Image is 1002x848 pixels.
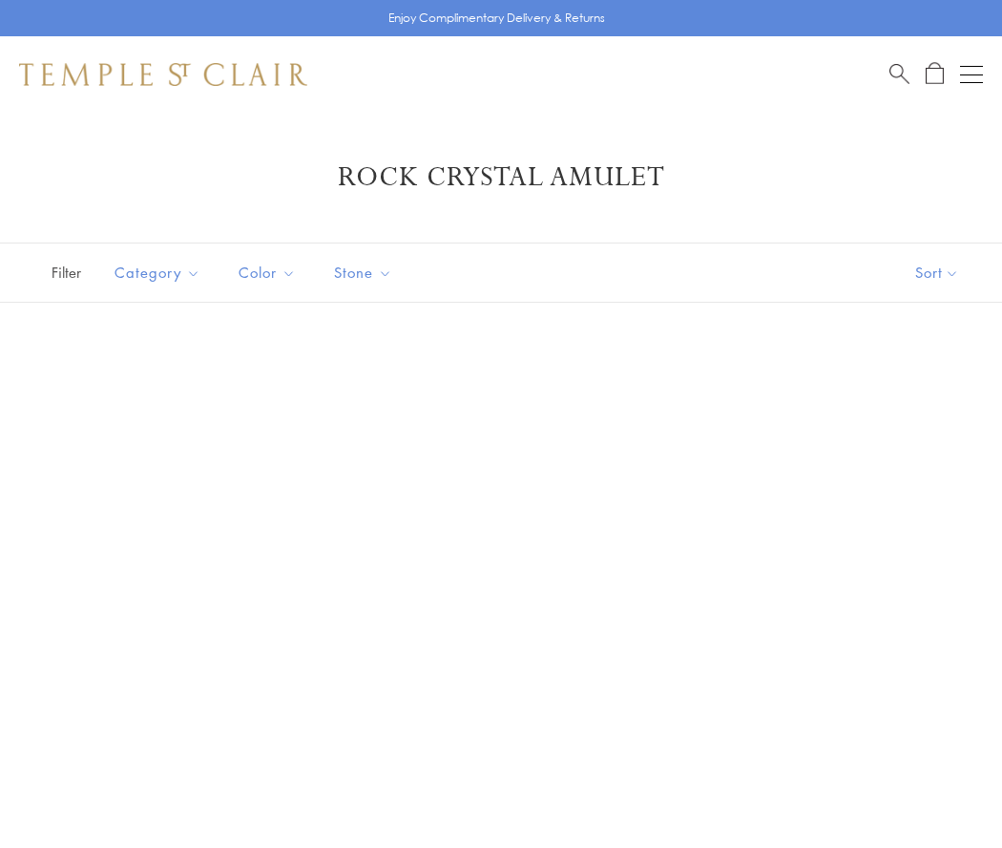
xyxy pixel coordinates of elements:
[320,251,407,294] button: Stone
[872,244,1002,302] button: Show sort by
[19,63,307,86] img: Temple St. Clair
[100,251,215,294] button: Category
[224,251,310,294] button: Color
[889,62,909,86] a: Search
[960,63,983,86] button: Open navigation
[48,160,954,195] h1: Rock Crystal Amulet
[926,62,944,86] a: Open Shopping Bag
[324,261,407,285] span: Stone
[105,261,215,285] span: Category
[229,261,310,285] span: Color
[388,9,605,28] p: Enjoy Complimentary Delivery & Returns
